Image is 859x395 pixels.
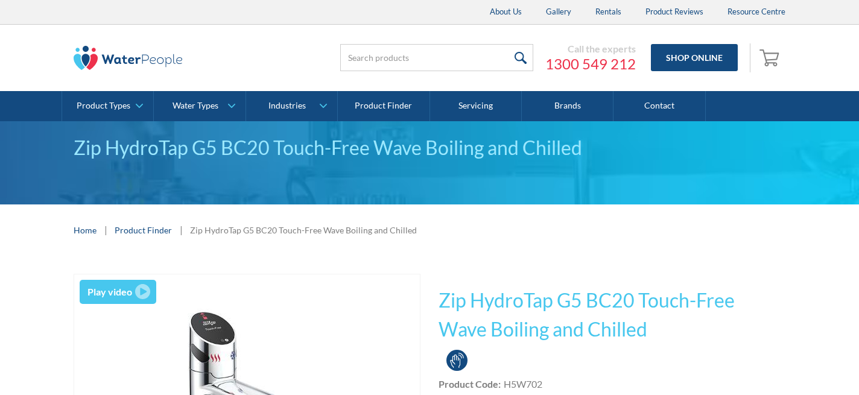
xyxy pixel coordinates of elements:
[268,101,306,111] div: Industries
[190,224,417,236] div: Zip HydroTap G5 BC20 Touch-Free Wave Boiling and Chilled
[74,133,785,162] div: Zip HydroTap G5 BC20 Touch-Free Wave Boiling and Chilled
[246,91,337,121] a: Industries
[80,280,156,304] a: open lightbox
[74,224,97,236] a: Home
[756,43,785,72] a: Open cart
[87,285,132,299] div: Play video
[545,55,636,73] a: 1300 549 212
[178,223,184,237] div: |
[504,377,542,391] div: H5W702
[338,91,429,121] a: Product Finder
[759,48,782,67] img: shopping cart
[522,91,613,121] a: Brands
[77,101,130,111] div: Product Types
[340,44,533,71] input: Search products
[651,44,738,71] a: Shop Online
[103,223,109,237] div: |
[430,91,522,121] a: Servicing
[439,378,501,390] strong: Product Code:
[154,91,245,121] a: Water Types
[545,43,636,55] div: Call the experts
[613,91,705,121] a: Contact
[173,101,218,111] div: Water Types
[74,46,182,70] img: The Water People
[439,286,785,344] h1: Zip HydroTap G5 BC20 Touch-Free Wave Boiling and Chilled
[115,224,172,236] a: Product Finder
[62,91,153,121] a: Product Types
